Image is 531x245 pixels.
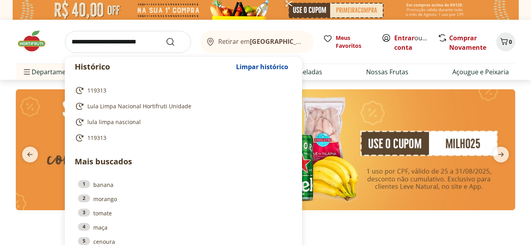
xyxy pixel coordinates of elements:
span: 119313 [87,87,106,94]
button: Menu [22,62,32,81]
a: Nossas Frutas [366,67,408,77]
p: Mais buscados [75,156,292,168]
a: Entrar [394,34,414,42]
img: Hortifruti [16,29,55,53]
button: Submit Search [166,37,185,47]
div: 3 [78,209,90,217]
p: Histórico [75,61,232,72]
input: search [65,31,191,53]
div: 1 [78,180,90,188]
a: Comprar Novamente [449,34,486,52]
a: 4maça [78,223,289,232]
a: lula limpa nascional [75,117,289,127]
span: Retirar em [218,38,306,45]
span: Meus Favoritos [336,34,372,50]
span: Lula Limpa Nacional Hortifruti Unidade [87,102,191,110]
button: Retirar em[GEOGRAPHIC_DATA]/[GEOGRAPHIC_DATA] [200,31,314,53]
span: lula limpa nascional [87,118,141,126]
button: next [487,147,515,162]
div: 2 [78,194,90,202]
a: Lula Limpa Nacional Hortifruti Unidade [75,102,289,111]
button: Carrinho [496,32,515,51]
span: Limpar histórico [236,64,288,70]
a: Açougue e Peixaria [452,67,509,77]
button: Limpar histórico [232,57,292,76]
span: Departamentos [22,62,79,81]
a: 1banana [78,180,289,189]
span: 0 [509,38,512,45]
a: Meus Favoritos [323,34,372,50]
button: previous [16,147,44,162]
span: ou [394,33,429,52]
a: 3tomate [78,209,289,217]
b: [GEOGRAPHIC_DATA]/[GEOGRAPHIC_DATA] [250,37,383,46]
div: 5 [78,237,90,245]
a: Criar conta [394,34,438,52]
a: 119313 [75,133,289,143]
a: 2morango [78,194,289,203]
div: 4 [78,223,90,231]
span: 119313 [87,134,106,142]
a: 119313 [75,86,289,95]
